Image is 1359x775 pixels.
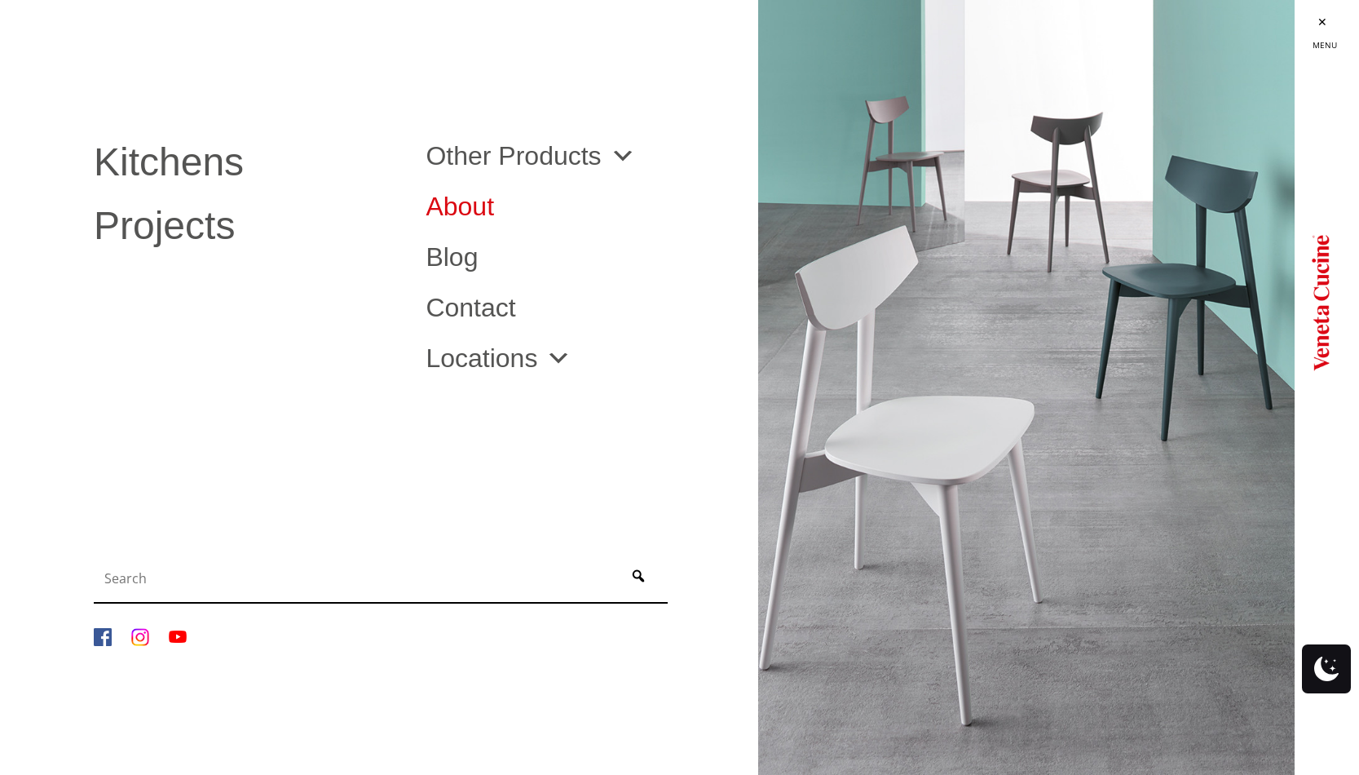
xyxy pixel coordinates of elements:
[426,143,635,169] a: Other Products
[426,294,733,321] a: Contact
[98,562,613,595] input: Search
[94,143,401,182] a: Kitchens
[94,628,112,646] img: Facebook
[426,345,571,371] a: Locations
[94,206,401,246] a: Projects
[426,193,733,219] a: About
[1312,228,1330,375] img: Logo
[426,244,733,270] a: Blog
[131,628,149,646] img: Instagram
[169,628,187,646] img: YouTube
